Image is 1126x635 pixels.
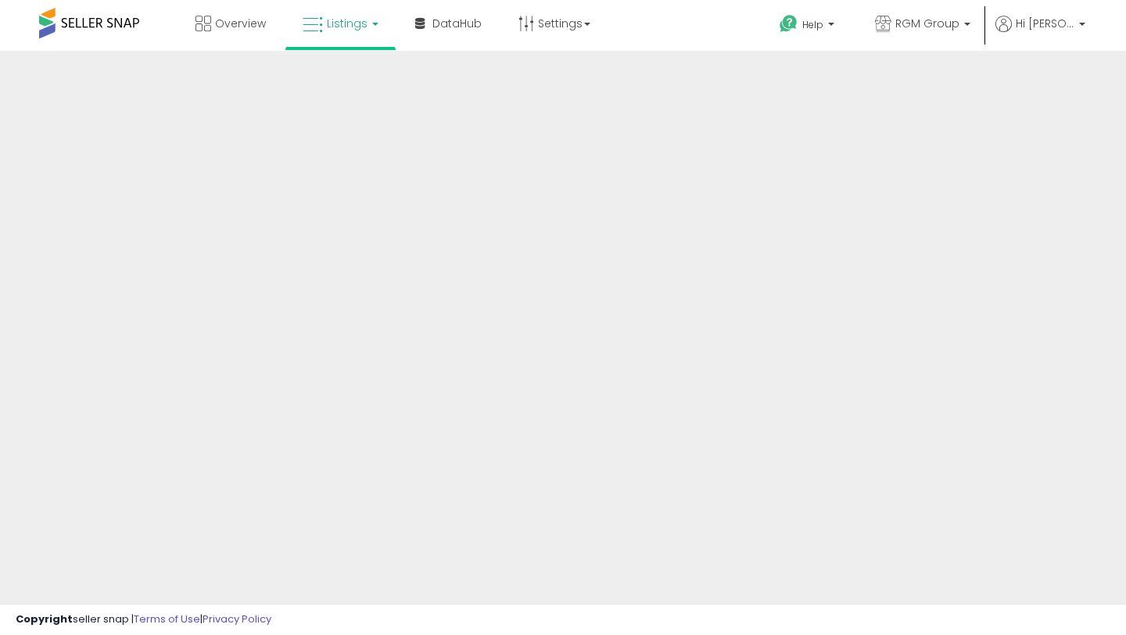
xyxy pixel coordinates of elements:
a: Privacy Policy [203,612,271,626]
a: Hi [PERSON_NAME] [995,16,1085,51]
i: Get Help [779,14,798,34]
a: Help [767,2,850,51]
span: Hi [PERSON_NAME] [1016,16,1074,31]
strong: Copyright [16,612,73,626]
div: seller snap | | [16,612,271,627]
a: Terms of Use [134,612,200,626]
span: Overview [215,16,266,31]
span: Help [802,18,823,31]
span: Listings [327,16,368,31]
span: DataHub [432,16,482,31]
span: RGM Group [895,16,959,31]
